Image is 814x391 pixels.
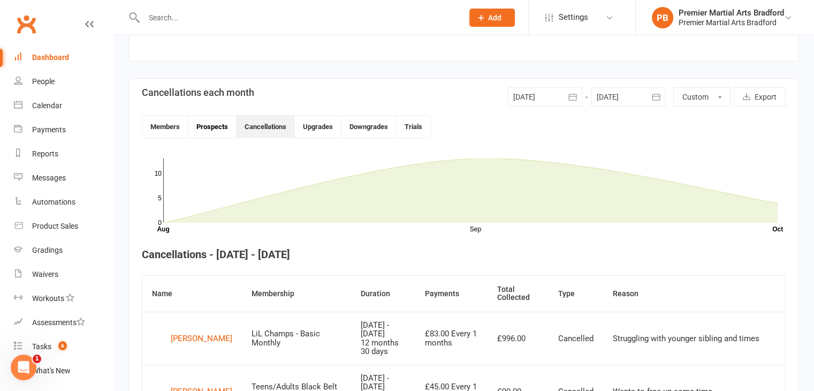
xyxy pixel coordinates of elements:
[171,330,232,347] div: [PERSON_NAME]
[242,312,351,365] td: LiL Champs - Basic Monthly
[341,116,397,138] button: Downgrades
[734,87,786,107] button: Export
[32,198,75,206] div: Automations
[361,339,406,356] div: 12 months 30 days
[14,142,113,166] a: Reports
[603,276,785,312] th: Reason
[32,318,85,327] div: Assessments
[469,9,515,27] button: Add
[32,342,51,351] div: Tasks
[679,8,784,18] div: Premier Martial Arts Bradford
[673,87,731,107] button: Custom
[295,116,341,138] button: Upgrades
[652,7,673,28] div: PB
[142,116,188,138] button: Members
[351,276,415,312] th: Duration
[32,222,78,230] div: Product Sales
[142,276,242,312] th: Name
[14,46,113,70] a: Dashboard
[14,238,113,262] a: Gradings
[33,355,41,363] span: 1
[415,276,488,312] th: Payments
[14,359,113,383] a: What's New
[488,276,548,312] th: Total Collected
[32,246,63,254] div: Gradings
[679,18,784,27] div: Premier Martial Arts Bradford
[141,10,455,25] input: Search...
[32,270,58,279] div: Waivers
[425,329,478,347] div: £83.00 Every 1 months
[14,118,113,142] a: Payments
[242,276,351,312] th: Membership
[14,166,113,190] a: Messages
[14,262,113,287] a: Waivers
[14,190,113,214] a: Automations
[32,294,64,303] div: Workouts
[549,312,603,365] td: Cancelled
[188,116,237,138] button: Prospects
[11,355,36,380] iframe: Intercom live chat
[397,116,430,138] button: Trials
[142,87,254,98] h3: Cancellations each month
[488,312,548,365] td: £996.00
[14,70,113,94] a: People
[32,174,66,182] div: Messages
[14,287,113,311] a: Workouts
[237,116,295,138] button: Cancellations
[32,77,55,86] div: People
[559,5,588,29] span: Settings
[32,53,69,62] div: Dashboard
[14,311,113,335] a: Assessments
[32,366,71,375] div: What's New
[351,312,415,365] td: [DATE] - [DATE]
[14,214,113,238] a: Product Sales
[32,125,66,134] div: Payments
[549,276,603,312] th: Type
[152,330,232,347] a: [PERSON_NAME]
[14,94,113,118] a: Calendar
[58,341,67,350] span: 6
[13,11,40,37] a: Clubworx
[14,335,113,359] a: Tasks 6
[142,249,786,260] h4: Cancellations - [DATE] - [DATE]
[32,101,62,110] div: Calendar
[682,93,709,101] span: Custom
[488,13,501,22] span: Add
[32,149,58,158] div: Reports
[603,312,785,365] td: Struggling with younger sibling and times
